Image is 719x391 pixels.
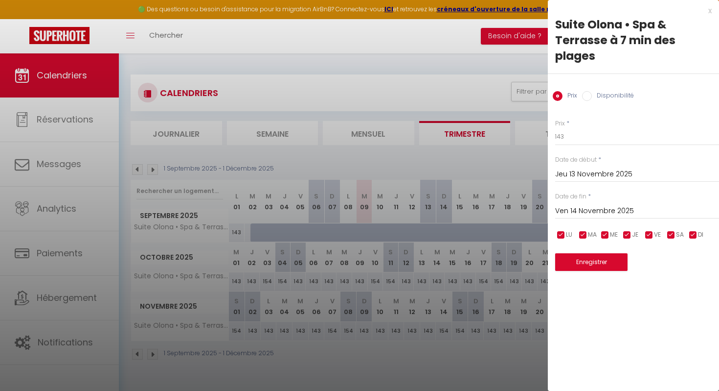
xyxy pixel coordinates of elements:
label: Date de début [555,155,597,165]
span: SA [676,230,684,240]
button: Ouvrir le widget de chat LiveChat [8,4,37,33]
span: LU [566,230,572,240]
div: x [548,5,712,17]
label: Prix [555,119,565,128]
label: Disponibilité [592,91,634,102]
span: ME [610,230,618,240]
button: Enregistrer [555,253,628,271]
div: Suite Olona • Spa & Terrasse à 7 min des plages [555,17,712,64]
span: VE [654,230,661,240]
span: JE [632,230,638,240]
span: DI [698,230,703,240]
span: MA [588,230,597,240]
label: Prix [562,91,577,102]
label: Date de fin [555,192,586,201]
